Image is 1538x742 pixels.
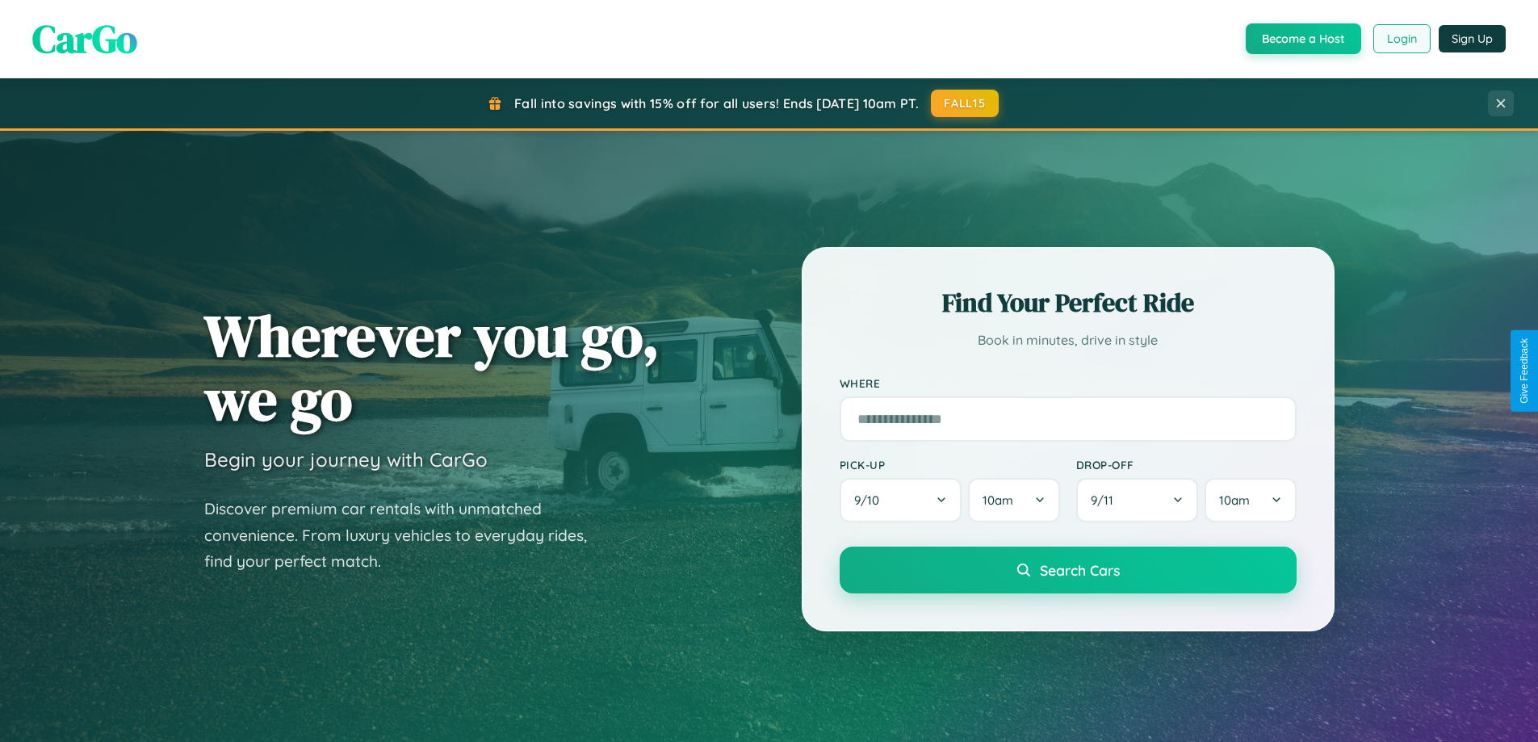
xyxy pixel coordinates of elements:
[931,90,999,117] button: FALL15
[854,493,887,508] span: 9 / 10
[1519,338,1530,404] div: Give Feedback
[204,304,660,431] h1: Wherever you go, we go
[840,478,962,522] button: 9/10
[1205,478,1296,522] button: 10am
[1373,24,1431,53] button: Login
[968,478,1059,522] button: 10am
[1040,561,1120,579] span: Search Cars
[204,447,488,472] h3: Begin your journey with CarGo
[840,547,1297,593] button: Search Cars
[1091,493,1121,508] span: 9 / 11
[840,329,1297,352] p: Book in minutes, drive in style
[1076,478,1199,522] button: 9/11
[1219,493,1250,508] span: 10am
[1439,25,1506,52] button: Sign Up
[32,12,137,65] span: CarGo
[1076,458,1297,472] label: Drop-off
[204,496,608,575] p: Discover premium car rentals with unmatched convenience. From luxury vehicles to everyday rides, ...
[983,493,1013,508] span: 10am
[1246,23,1361,54] button: Become a Host
[840,458,1060,472] label: Pick-up
[514,95,919,111] span: Fall into savings with 15% off for all users! Ends [DATE] 10am PT.
[840,376,1297,390] label: Where
[840,285,1297,321] h2: Find Your Perfect Ride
